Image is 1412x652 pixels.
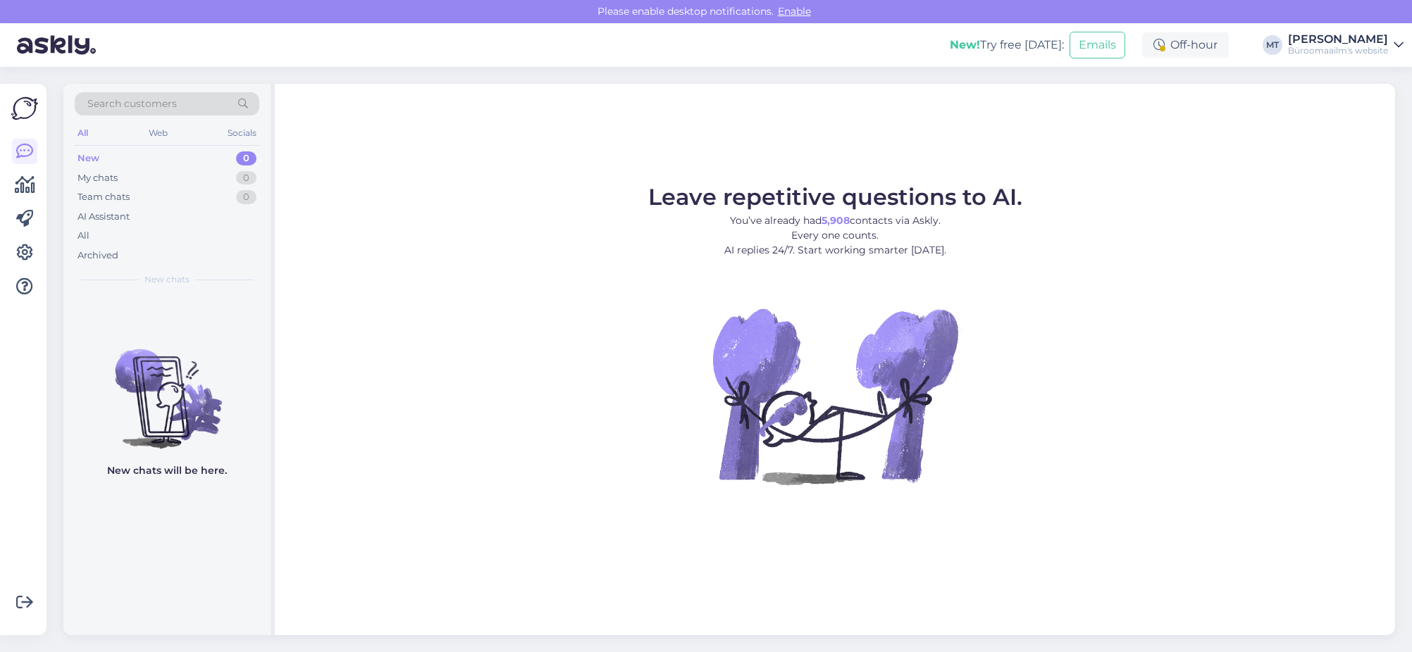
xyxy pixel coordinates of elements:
[1142,32,1229,58] div: Off-hour
[78,151,99,165] div: New
[107,463,227,478] p: New chats will be here.
[87,96,177,111] span: Search customers
[78,210,130,224] div: AI Assistant
[1070,32,1125,58] button: Emails
[75,124,91,142] div: All
[774,5,815,18] span: Enable
[236,151,256,165] div: 0
[708,269,962,522] img: No Chat active
[236,171,256,185] div: 0
[1288,45,1388,56] div: Büroomaailm's website
[225,124,259,142] div: Socials
[236,190,256,204] div: 0
[648,213,1022,258] p: You’ve already had contacts via Askly. Every one counts. AI replies 24/7. Start working smarter [...
[822,214,850,227] b: 5,908
[11,95,38,122] img: Askly Logo
[78,229,89,243] div: All
[63,324,271,451] img: No chats
[78,171,118,185] div: My chats
[78,249,118,263] div: Archived
[146,124,171,142] div: Web
[78,190,130,204] div: Team chats
[648,183,1022,211] span: Leave repetitive questions to AI.
[144,273,190,286] span: New chats
[950,37,1064,54] div: Try free [DATE]:
[950,38,980,51] b: New!
[1288,34,1404,56] a: [PERSON_NAME]Büroomaailm's website
[1288,34,1388,45] div: [PERSON_NAME]
[1263,35,1282,55] div: MT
